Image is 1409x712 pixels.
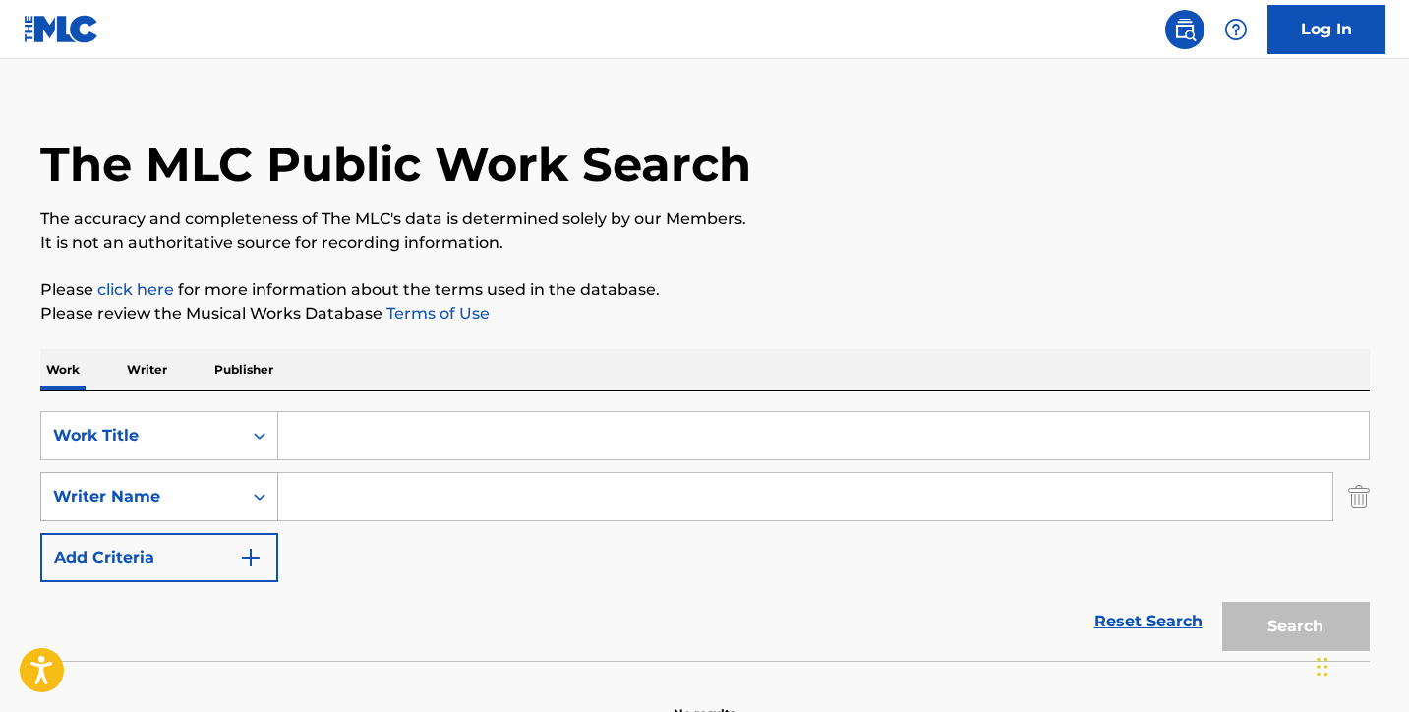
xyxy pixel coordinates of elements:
[40,208,1370,231] p: The accuracy and completeness of The MLC's data is determined solely by our Members.
[1224,18,1248,41] img: help
[40,231,1370,255] p: It is not an authoritative source for recording information.
[1085,600,1212,643] a: Reset Search
[40,135,751,194] h1: The MLC Public Work Search
[1165,10,1204,49] a: Public Search
[1348,472,1370,521] img: Delete Criterion
[121,349,173,390] p: Writer
[40,349,86,390] p: Work
[40,411,1370,661] form: Search Form
[1317,637,1328,696] div: Drag
[1173,18,1197,41] img: search
[208,349,279,390] p: Publisher
[1267,5,1385,54] a: Log In
[40,302,1370,326] p: Please review the Musical Works Database
[382,304,490,323] a: Terms of Use
[40,278,1370,302] p: Please for more information about the terms used in the database.
[40,533,278,582] button: Add Criteria
[1216,10,1256,49] div: Help
[53,424,230,447] div: Work Title
[53,485,230,508] div: Writer Name
[1311,618,1409,712] iframe: Chat Widget
[239,546,263,569] img: 9d2ae6d4665cec9f34b9.svg
[24,15,99,43] img: MLC Logo
[97,280,174,299] a: click here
